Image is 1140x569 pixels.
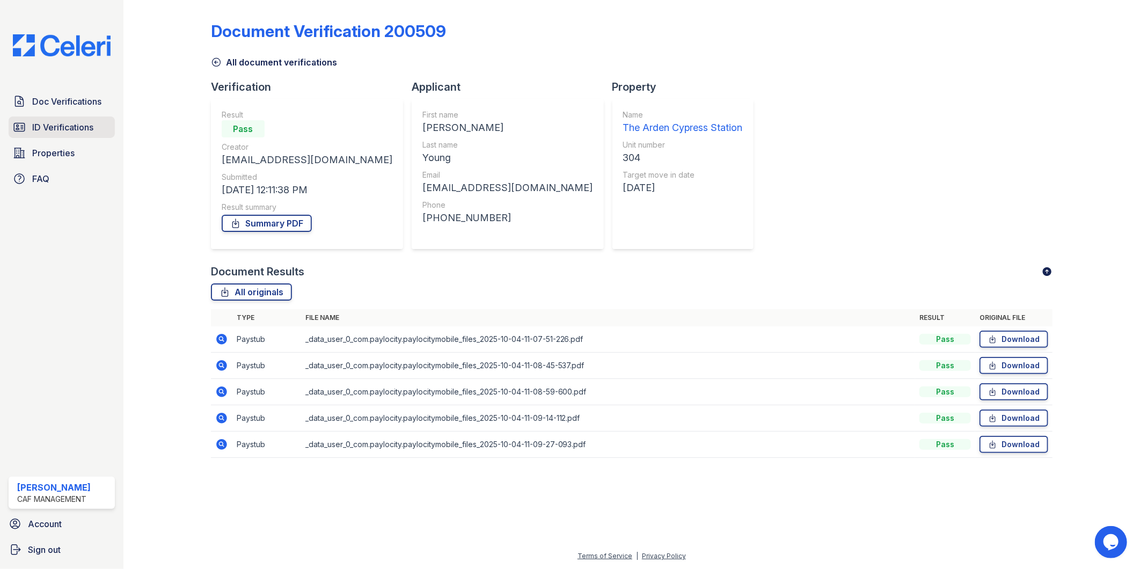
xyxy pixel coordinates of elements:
[623,140,743,150] div: Unit number
[1095,526,1129,558] iframe: chat widget
[222,172,392,183] div: Submitted
[636,552,638,560] div: |
[32,121,93,134] span: ID Verifications
[232,353,301,379] td: Paystub
[9,116,115,138] a: ID Verifications
[9,142,115,164] a: Properties
[422,140,593,150] div: Last name
[422,120,593,135] div: [PERSON_NAME]
[222,215,312,232] a: Summary PDF
[422,110,593,120] div: First name
[980,331,1048,348] a: Download
[915,309,975,326] th: Result
[578,552,632,560] a: Terms of Service
[642,552,686,560] a: Privacy Policy
[32,147,75,159] span: Properties
[301,432,916,458] td: _data_user_0_com.paylocity.paylocitymobile_files_2025-10-04-11-09-27-093.pdf
[422,150,593,165] div: Young
[211,21,446,41] div: Document Verification 200509
[422,200,593,210] div: Phone
[211,283,292,301] a: All originals
[919,413,971,424] div: Pass
[623,110,743,120] div: Name
[232,405,301,432] td: Paystub
[919,439,971,450] div: Pass
[919,334,971,345] div: Pass
[612,79,762,94] div: Property
[232,432,301,458] td: Paystub
[232,379,301,405] td: Paystub
[9,91,115,112] a: Doc Verifications
[32,95,101,108] span: Doc Verifications
[301,353,916,379] td: _data_user_0_com.paylocity.paylocitymobile_files_2025-10-04-11-08-45-537.pdf
[222,120,265,137] div: Pass
[9,168,115,189] a: FAQ
[28,517,62,530] span: Account
[222,202,392,213] div: Result summary
[980,357,1048,374] a: Download
[919,360,971,371] div: Pass
[623,180,743,195] div: [DATE]
[980,436,1048,453] a: Download
[211,79,412,94] div: Verification
[301,309,916,326] th: File name
[211,264,304,279] div: Document Results
[623,170,743,180] div: Target move in date
[623,150,743,165] div: 304
[301,326,916,353] td: _data_user_0_com.paylocity.paylocitymobile_files_2025-10-04-11-07-51-226.pdf
[17,494,91,505] div: CAF Management
[4,513,119,535] a: Account
[623,110,743,135] a: Name The Arden Cypress Station
[4,539,119,560] a: Sign out
[412,79,612,94] div: Applicant
[232,326,301,353] td: Paystub
[422,170,593,180] div: Email
[623,120,743,135] div: The Arden Cypress Station
[17,481,91,494] div: [PERSON_NAME]
[222,152,392,167] div: [EMAIL_ADDRESS][DOMAIN_NAME]
[301,405,916,432] td: _data_user_0_com.paylocity.paylocitymobile_files_2025-10-04-11-09-14-112.pdf
[422,180,593,195] div: [EMAIL_ADDRESS][DOMAIN_NAME]
[301,379,916,405] td: _data_user_0_com.paylocity.paylocitymobile_files_2025-10-04-11-08-59-600.pdf
[980,383,1048,400] a: Download
[232,309,301,326] th: Type
[4,34,119,56] img: CE_Logo_Blue-a8612792a0a2168367f1c8372b55b34899dd931a85d93a1a3d3e32e68fde9ad4.png
[919,386,971,397] div: Pass
[222,183,392,198] div: [DATE] 12:11:38 PM
[222,142,392,152] div: Creator
[28,543,61,556] span: Sign out
[422,210,593,225] div: [PHONE_NUMBER]
[980,410,1048,427] a: Download
[211,56,337,69] a: All document verifications
[32,172,49,185] span: FAQ
[975,309,1053,326] th: Original file
[222,110,392,120] div: Result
